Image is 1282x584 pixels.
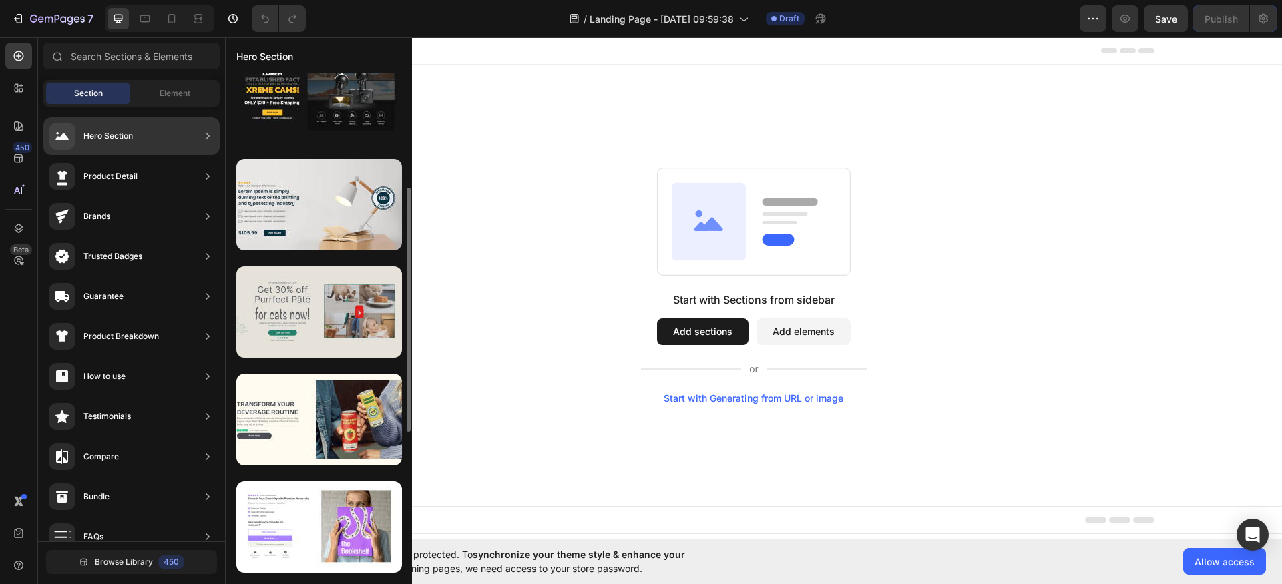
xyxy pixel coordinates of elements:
span: Draft [779,13,799,25]
div: Start with Generating from URL or image [439,356,618,366]
button: Save [1144,5,1188,32]
span: Browse Library [95,556,153,568]
span: / [584,12,587,26]
div: Compare [83,450,119,463]
span: Landing Page - [DATE] 09:59:38 [590,12,734,26]
div: Start with Sections from sidebar [448,254,610,270]
span: Your page is password protected. To when designing pages, we need access to your store password. [310,547,737,575]
span: Element [160,87,190,99]
span: Allow access [1195,555,1255,569]
button: Add elements [531,281,626,308]
button: Allow access [1183,548,1266,575]
div: Hero Section [83,129,133,143]
div: 450 [13,142,32,153]
span: synchronize your theme style & enhance your experience [310,549,685,574]
div: Undo/Redo [252,5,306,32]
div: Trusted Badges [83,250,142,263]
div: FAQs [83,530,103,543]
div: Guarantee [83,290,124,303]
div: Testimonials [83,410,131,423]
div: Product Detail [83,170,138,183]
span: Save [1155,13,1177,25]
button: Add sections [432,281,523,308]
iframe: Design area [225,37,1282,539]
p: 7 [87,11,93,27]
div: 450 [158,555,184,569]
div: Brands [83,210,110,223]
div: Bundle [83,490,110,503]
span: Section [74,87,103,99]
button: Browse Library450 [46,550,217,574]
div: Beta [10,244,32,255]
button: 7 [5,5,99,32]
div: How to use [83,370,126,383]
div: Product Breakdown [83,330,159,343]
button: Publish [1193,5,1249,32]
input: Search Sections & Elements [43,43,220,69]
div: Open Intercom Messenger [1237,519,1269,551]
div: Publish [1205,12,1238,26]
